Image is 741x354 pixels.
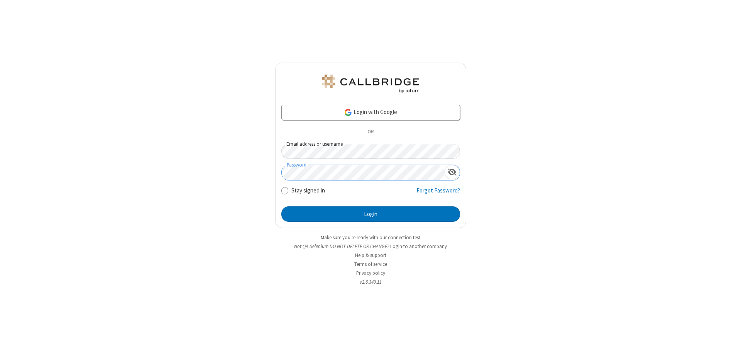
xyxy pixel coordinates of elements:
input: Password [282,165,445,180]
button: Login [281,206,460,222]
a: Terms of service [354,261,387,267]
div: Show password [445,165,460,179]
img: google-icon.png [344,108,352,117]
img: QA Selenium DO NOT DELETE OR CHANGE [320,75,421,93]
label: Stay signed in [291,186,325,195]
a: Privacy policy [356,270,385,276]
li: Not QA Selenium DO NOT DELETE OR CHANGE? [275,243,466,250]
a: Login with Google [281,105,460,120]
button: Login to another company [390,243,447,250]
span: OR [364,127,377,138]
input: Email address or username [281,144,460,159]
a: Make sure you're ready with our connection test [321,234,420,241]
a: Forgot Password? [416,186,460,201]
a: Help & support [355,252,386,259]
li: v2.6.349.11 [275,278,466,286]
